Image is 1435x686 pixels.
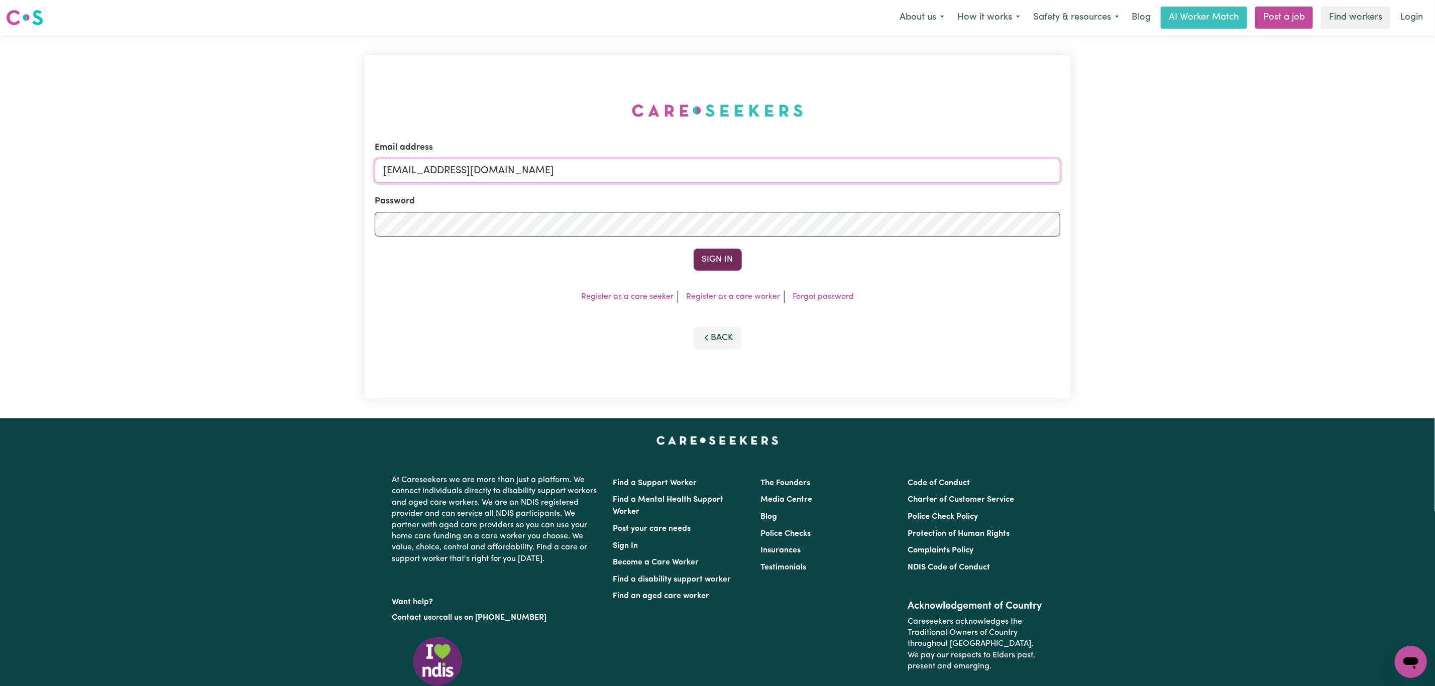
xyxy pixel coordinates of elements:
button: Safety & resources [1027,7,1126,28]
a: Insurances [760,546,801,554]
a: Blog [1126,7,1157,29]
a: Careseekers logo [6,6,43,29]
a: AI Worker Match [1161,7,1247,29]
a: The Founders [760,479,810,487]
a: Blog [760,513,777,521]
p: Want help? [392,593,601,608]
a: Find a Mental Health Support Worker [613,496,724,516]
a: Sign In [613,542,638,550]
img: Careseekers logo [6,9,43,27]
a: Code of Conduct [908,479,970,487]
a: Register as a care seeker [581,293,674,301]
a: Protection of Human Rights [908,530,1010,538]
label: Password [375,195,415,208]
a: Register as a care worker [686,293,780,301]
a: Find a disability support worker [613,576,731,584]
a: Police Check Policy [908,513,978,521]
input: Email address [375,159,1060,183]
a: Login [1394,7,1429,29]
button: How it works [951,7,1027,28]
a: Testimonials [760,563,806,571]
iframe: Button to launch messaging window, conversation in progress [1395,646,1427,678]
p: At Careseekers we are more than just a platform. We connect individuals directly to disability su... [392,471,601,568]
a: Find a Support Worker [613,479,697,487]
a: call us on [PHONE_NUMBER] [439,614,547,622]
a: Post a job [1255,7,1313,29]
button: About us [893,7,951,28]
p: or [392,608,601,627]
a: Police Checks [760,530,811,538]
a: NDIS Code of Conduct [908,563,990,571]
a: Media Centre [760,496,812,504]
h2: Acknowledgement of Country [908,600,1043,612]
a: Charter of Customer Service [908,496,1014,504]
a: Careseekers home page [656,436,779,444]
a: Post your care needs [613,525,691,533]
a: Contact us [392,614,432,622]
a: Find workers [1321,7,1390,29]
a: Forgot password [793,293,854,301]
a: Find an aged care worker [613,592,710,600]
button: Sign In [694,249,742,271]
a: Become a Care Worker [613,558,699,566]
a: Complaints Policy [908,546,973,554]
label: Email address [375,141,433,154]
p: Careseekers acknowledges the Traditional Owners of Country throughout [GEOGRAPHIC_DATA]. We pay o... [908,612,1043,676]
button: Back [694,327,742,349]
